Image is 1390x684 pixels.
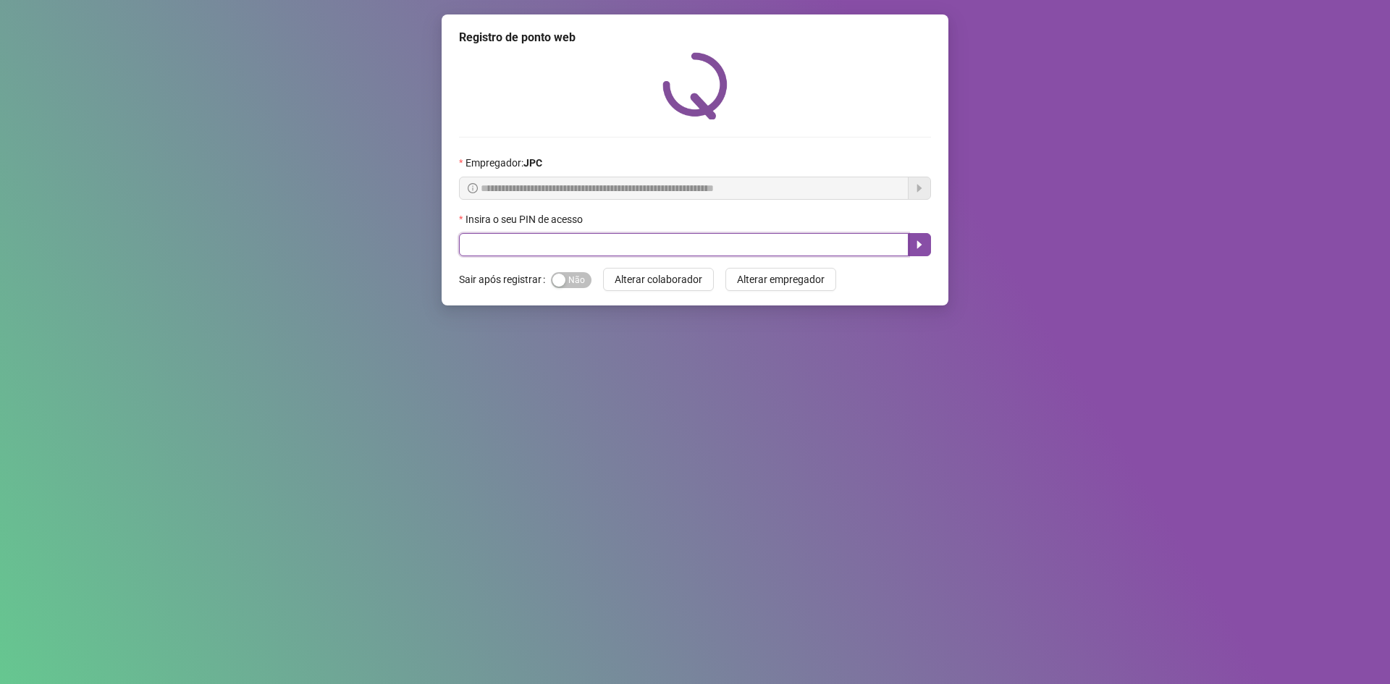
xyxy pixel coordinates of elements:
span: Alterar empregador [737,271,825,287]
span: caret-right [914,239,925,250]
span: Alterar colaborador [615,271,702,287]
button: Alterar empregador [725,268,836,291]
div: Registro de ponto web [459,29,931,46]
span: info-circle [468,183,478,193]
span: Empregador : [466,155,542,171]
img: QRPoint [662,52,728,119]
label: Insira o seu PIN de acesso [459,211,592,227]
label: Sair após registrar [459,268,551,291]
button: Alterar colaborador [603,268,714,291]
strong: JPC [523,157,542,169]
